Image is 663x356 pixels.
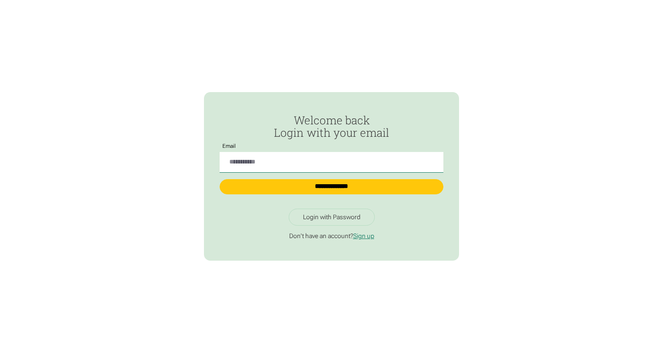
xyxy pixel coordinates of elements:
form: Passwordless Login [220,114,443,202]
label: Email [220,143,238,149]
a: Sign up [353,232,374,239]
p: Don't have an account? [220,232,443,240]
h2: Welcome back Login with your email [220,114,443,139]
div: Login with Password [303,213,361,221]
